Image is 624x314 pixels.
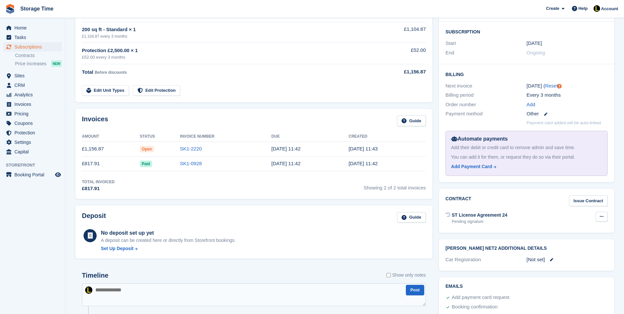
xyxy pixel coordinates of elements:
a: menu [3,109,62,118]
a: SK1-0928 [180,161,202,166]
a: Guide [397,115,426,126]
a: Edit Unit Types [82,85,129,96]
span: Showing 2 of 2 total invoices [364,179,426,192]
a: menu [3,81,62,90]
button: Post [406,285,424,296]
h2: Deposit [82,212,106,223]
a: Preview store [54,171,62,179]
time: 2025-10-01 10:43:19 UTC [349,146,378,151]
div: End [445,49,526,57]
span: Account [601,6,618,12]
td: £52.00 [363,43,426,64]
span: Create [546,5,559,12]
a: menu [3,33,62,42]
th: Invoice Number [180,131,271,142]
p: A deposit can be created here or directly from Storefront bookings. [101,237,236,244]
span: CRM [14,81,54,90]
div: £817.91 [82,185,115,192]
span: Tasks [14,33,54,42]
img: stora-icon-8386f47178a22dfd0bd8f6a31ec36ba5ce8667c1dd55bd0f319d3a0aa187defe.svg [5,4,15,14]
div: Add Payment Card [451,163,492,170]
a: Set Up Deposit [101,245,236,252]
span: Invoices [14,100,54,109]
div: Payment method [445,110,526,118]
span: Settings [14,138,54,147]
img: Laaibah Sarwar [85,286,92,294]
span: Paid [140,161,152,167]
h2: Subscription [445,28,608,35]
a: Price increases NEW [15,60,62,67]
a: menu [3,100,62,109]
a: menu [3,90,62,99]
a: menu [3,71,62,80]
a: SK1-2220 [180,146,202,151]
div: Pending signature [452,219,507,225]
a: Storage Time [18,3,56,14]
div: Add their debit or credit card to remove admin and save time. [451,144,602,151]
td: £1,104.87 [363,22,426,43]
div: Protection £2,500.00 × 1 [82,47,363,54]
a: menu [3,128,62,137]
span: Protection [14,128,54,137]
span: Coupons [14,119,54,128]
time: 2025-07-01 10:42:27 UTC [349,161,378,166]
span: Subscriptions [14,42,54,51]
span: Before discounts [95,70,127,75]
label: Show only notes [387,272,426,279]
span: Booking Portal [14,170,54,179]
th: Amount [82,131,140,142]
span: Capital [14,147,54,156]
p: Payment card added will be auto-linked [527,120,601,126]
td: £1,156.87 [82,142,140,156]
h2: Emails [445,284,608,289]
div: Car Registration [445,256,526,264]
a: Reset [545,83,558,88]
div: £1,156.87 [363,68,426,76]
a: Edit Protection [133,85,180,96]
span: Ongoing [527,50,545,55]
div: Set Up Deposit [101,245,134,252]
a: Issue Contract [569,195,608,206]
input: Show only notes [387,272,391,279]
a: menu [3,119,62,128]
div: No deposit set up yet [101,229,236,237]
div: [DATE] ( ) [527,82,608,90]
a: menu [3,170,62,179]
h2: [PERSON_NAME] Net2 Additional Details [445,246,608,251]
h2: Invoices [82,115,108,126]
a: Add [527,101,536,108]
a: Contracts [15,52,62,59]
div: [Not set] [527,256,608,264]
div: 200 sq ft - Standard × 1 [82,26,363,33]
time: 2025-10-02 10:42:27 UTC [272,146,301,151]
span: Sites [14,71,54,80]
span: Price increases [15,61,47,67]
span: Home [14,23,54,32]
span: Analytics [14,90,54,99]
div: Tooltip anchor [557,83,562,89]
h2: Billing [445,71,608,77]
h2: Contract [445,195,471,206]
a: Add Payment Card [451,163,599,170]
span: Storefront [6,162,65,168]
div: £52.00 every 3 months [82,54,363,61]
th: Created [349,131,426,142]
a: menu [3,147,62,156]
span: Help [578,5,588,12]
div: NEW [51,60,62,67]
div: Booking confirmation [452,303,498,311]
div: Total Invoiced [82,179,115,185]
div: Start [445,40,526,47]
div: Automate payments [451,135,602,143]
div: Add payment card request [452,294,509,302]
h2: Timeline [82,272,108,279]
span: Total [82,69,93,75]
span: Open [140,146,154,152]
th: Status [140,131,180,142]
div: You can add it for them, or request they do so via their portal. [451,154,602,161]
div: Order number [445,101,526,108]
div: Billing period [445,91,526,99]
a: menu [3,23,62,32]
div: Every 3 months [527,91,608,99]
div: Other [527,110,608,118]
